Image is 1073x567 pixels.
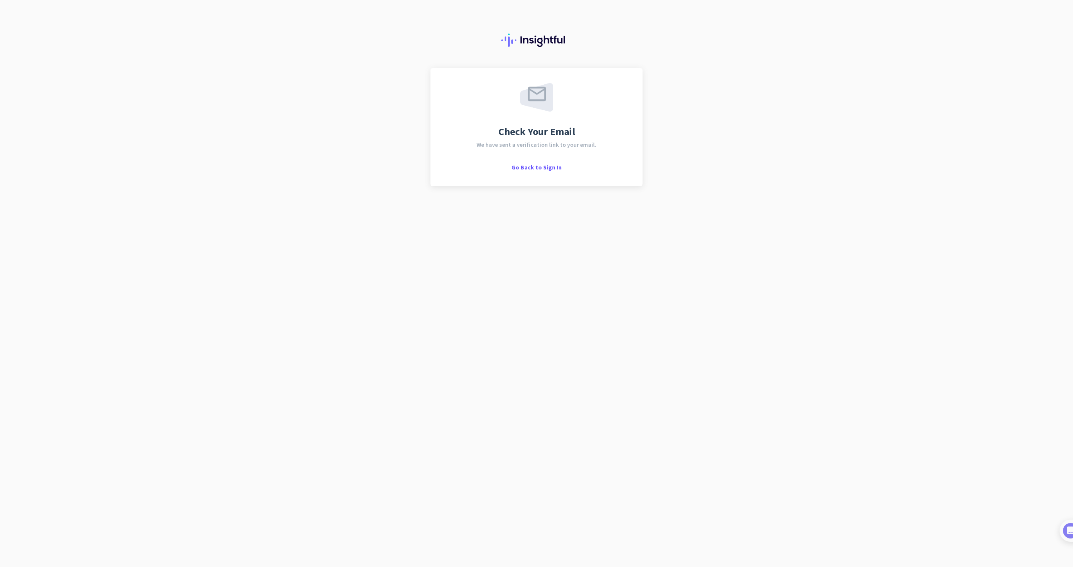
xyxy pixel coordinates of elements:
span: Check Your Email [498,127,575,137]
span: We have sent a verification link to your email. [477,142,596,148]
img: Insightful [501,34,572,47]
img: email-sent [520,83,553,112]
span: Go Back to Sign In [511,164,562,171]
